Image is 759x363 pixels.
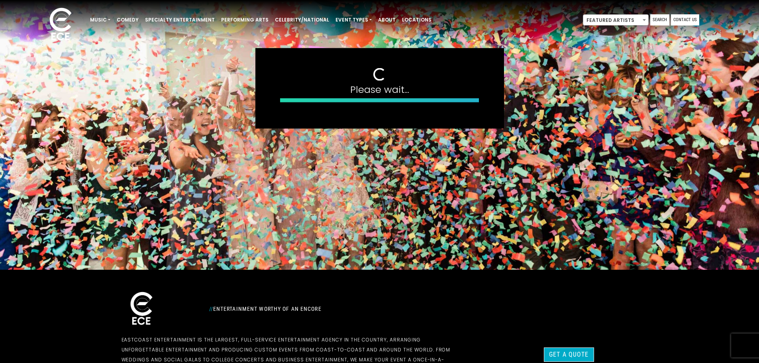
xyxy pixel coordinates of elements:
img: ece_new_logo_whitev2-1.png [41,6,80,44]
span: Featured Artists [583,14,649,26]
h4: Please wait... [280,84,479,95]
a: Music [87,13,114,27]
a: Specialty Entertainment [142,13,218,27]
a: Celebrity/National [272,13,332,27]
a: Locations [399,13,435,27]
a: Contact Us [671,14,699,26]
a: About [375,13,399,27]
img: ece_new_logo_whitev2-1.png [122,290,161,328]
a: Get a Quote [544,347,594,362]
a: Comedy [114,13,142,27]
a: Performing Arts [218,13,272,27]
span: // [209,306,213,312]
a: Search [650,14,669,26]
a: Event Types [332,13,375,27]
div: Entertainment Worthy of an Encore [204,302,467,315]
span: Featured Artists [583,15,648,26]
